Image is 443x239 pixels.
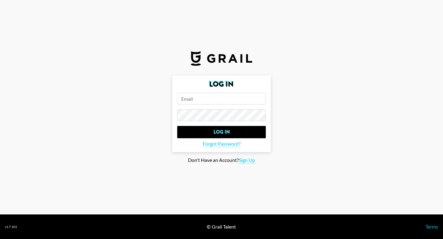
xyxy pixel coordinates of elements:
input: Email [177,93,266,104]
a: Terms [425,224,438,229]
div: Don't Have an Account? [5,157,438,163]
img: Grail Talent Logo [191,51,252,66]
div: v 1.7.103 [5,225,17,229]
span: Sign Up [239,157,255,163]
input: Log In [177,126,266,138]
span: Forgot Password? [203,141,241,147]
div: © Grail Talent [207,224,236,230]
h2: Log In [177,80,266,88]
